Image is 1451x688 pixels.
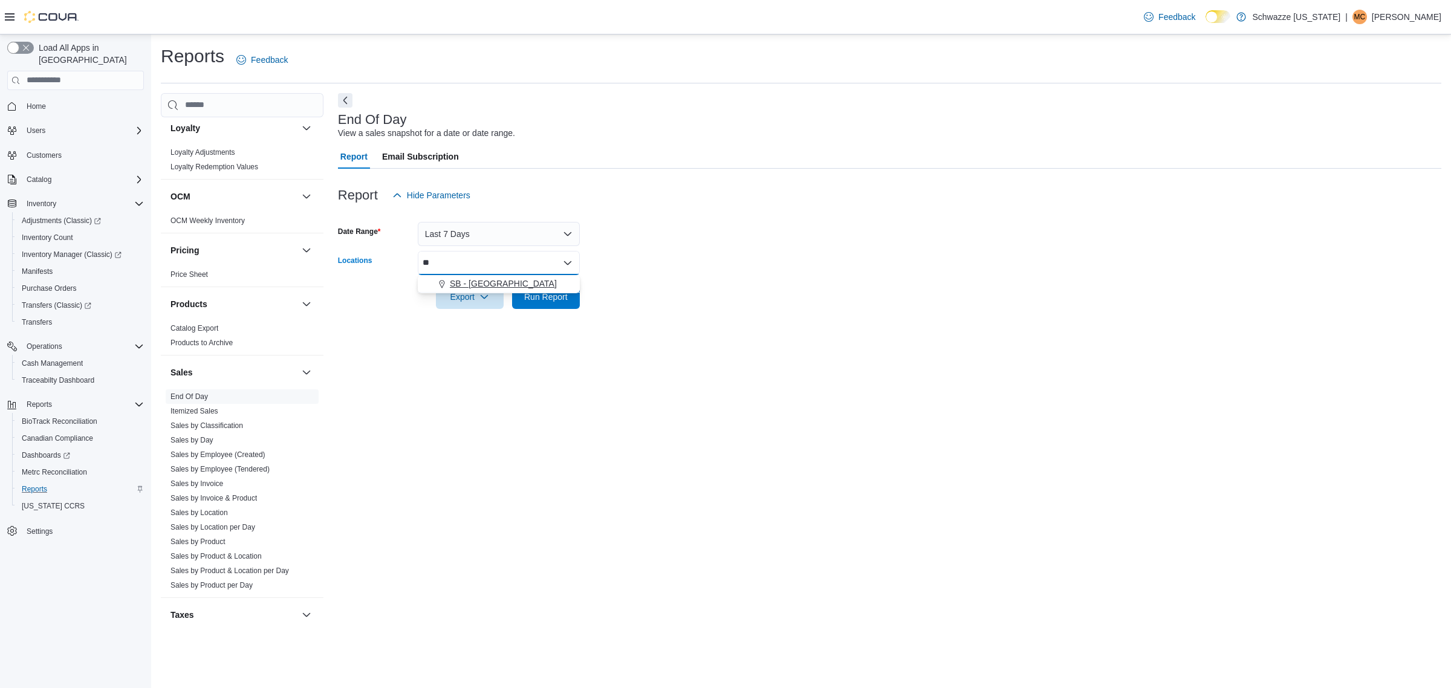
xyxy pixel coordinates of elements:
div: Michael Cornelius [1352,10,1367,24]
button: BioTrack Reconciliation [12,413,149,430]
p: Schwazze [US_STATE] [1252,10,1340,24]
button: Loyalty [170,122,297,134]
span: Operations [22,339,144,354]
a: Sales by Location [170,508,228,517]
button: Transfers [12,314,149,331]
div: Pricing [161,267,323,287]
span: Load All Apps in [GEOGRAPHIC_DATA] [34,42,144,66]
h3: OCM [170,190,190,203]
button: Home [2,97,149,115]
a: Dashboards [12,447,149,464]
span: Feedback [251,54,288,66]
nav: Complex example [7,92,144,571]
span: Price Sheet [170,270,208,279]
span: Reports [27,400,52,409]
a: Inventory Manager (Classic) [17,247,126,262]
button: Sales [299,365,314,380]
span: Inventory Count [17,230,144,245]
span: Export [443,285,496,309]
span: Manifests [22,267,53,276]
button: Close list of options [563,258,573,268]
button: Taxes [299,608,314,622]
button: Taxes [170,609,297,621]
span: Email Subscription [382,144,459,169]
button: Inventory [2,195,149,212]
h3: Products [170,298,207,310]
span: Adjustments (Classic) [17,213,144,228]
span: Sales by Invoice & Product [170,493,257,503]
button: Sales [170,366,297,378]
button: Customers [2,146,149,164]
span: Customers [22,148,144,163]
span: Reports [22,397,144,412]
span: Customers [27,151,62,160]
span: Catalog Export [170,323,218,333]
a: Sales by Product & Location [170,552,262,560]
button: Operations [2,338,149,355]
a: Sales by Invoice & Product [170,494,257,502]
span: Reports [17,482,144,496]
span: Settings [27,527,53,536]
label: Date Range [338,227,381,236]
a: Adjustments (Classic) [17,213,106,228]
a: Sales by Product [170,537,226,546]
button: Catalog [22,172,56,187]
button: Traceabilty Dashboard [12,372,149,389]
span: Settings [22,523,144,538]
span: Cash Management [22,359,83,368]
a: OCM Weekly Inventory [170,216,245,225]
span: BioTrack Reconciliation [17,414,144,429]
span: Purchase Orders [22,284,77,293]
div: Loyalty [161,145,323,179]
button: Reports [2,396,149,413]
button: Settings [2,522,149,539]
a: Sales by Product per Day [170,581,253,589]
span: Purchase Orders [17,281,144,296]
span: End Of Day [170,392,208,401]
button: Purchase Orders [12,280,149,297]
span: Metrc Reconciliation [17,465,144,479]
span: Report [340,144,368,169]
span: Transfers [17,315,144,329]
div: View a sales snapshot for a date or date range. [338,127,515,140]
span: Products to Archive [170,338,233,348]
span: Sales by Product & Location [170,551,262,561]
span: Sales by Classification [170,421,243,430]
span: Loyalty Adjustments [170,148,235,157]
a: Sales by Day [170,436,213,444]
a: BioTrack Reconciliation [17,414,102,429]
span: Catalog [27,175,51,184]
span: Traceabilty Dashboard [17,373,144,388]
a: Sales by Product & Location per Day [170,566,289,575]
h3: Pricing [170,244,199,256]
a: Sales by Employee (Tendered) [170,465,270,473]
a: Itemized Sales [170,407,218,415]
span: Sales by Product per Day [170,580,253,590]
span: Canadian Compliance [17,431,144,446]
span: Washington CCRS [17,499,144,513]
span: Traceabilty Dashboard [22,375,94,385]
span: Catalog [22,172,144,187]
span: Feedback [1158,11,1195,23]
button: Inventory [22,196,61,211]
span: Sales by Location per Day [170,522,255,532]
a: Catalog Export [170,324,218,333]
button: Products [170,298,297,310]
a: Canadian Compliance [17,431,98,446]
button: Reports [12,481,149,498]
span: Transfers (Classic) [17,298,144,313]
div: OCM [161,213,323,233]
span: Transfers [22,317,52,327]
span: Users [22,123,144,138]
button: Users [2,122,149,139]
button: [US_STATE] CCRS [12,498,149,514]
a: [US_STATE] CCRS [17,499,89,513]
button: Reports [22,397,57,412]
a: Cash Management [17,356,88,371]
a: Dashboards [17,448,75,462]
button: Run Report [512,285,580,309]
h3: Sales [170,366,193,378]
span: [US_STATE] CCRS [22,501,85,511]
h3: Report [338,188,378,203]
